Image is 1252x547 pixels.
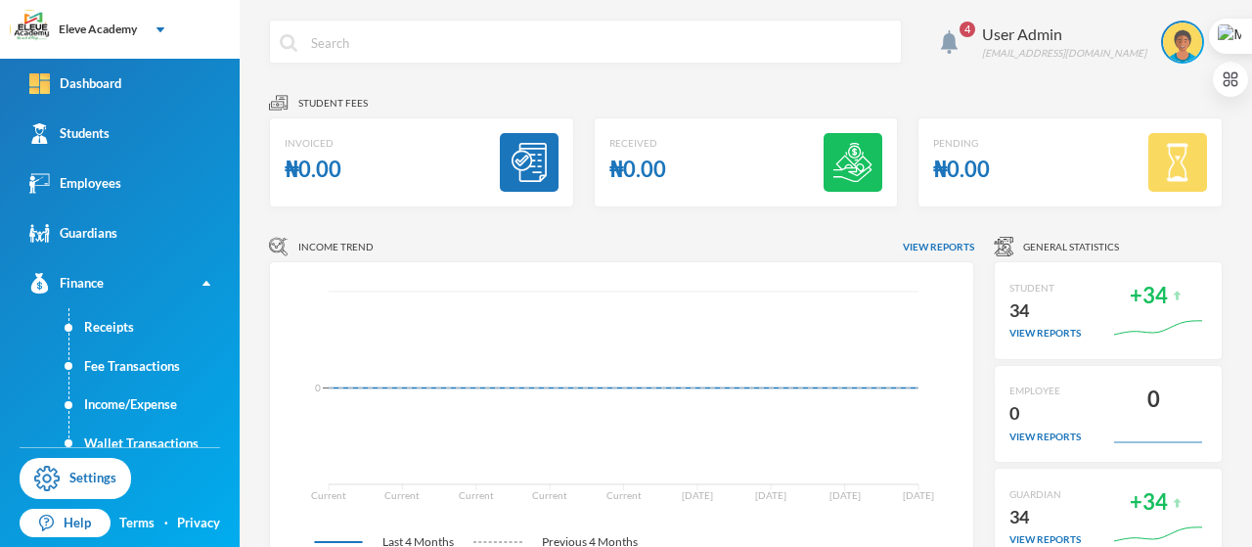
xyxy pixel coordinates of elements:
[1009,398,1081,430] div: 0
[311,489,346,501] tspan: Current
[609,136,666,151] div: Received
[917,117,1223,207] a: Pending₦0.00
[755,489,786,501] tspan: [DATE]
[164,514,168,533] div: ·
[69,308,240,347] a: Receipts
[384,489,420,501] tspan: Current
[606,489,642,501] tspan: Current
[933,151,990,189] div: ₦0.00
[59,21,137,38] div: Eleve Academy
[29,123,110,144] div: Students
[29,173,121,194] div: Employees
[1130,483,1168,522] div: +34
[1023,240,1119,254] span: General Statistics
[903,489,934,501] tspan: [DATE]
[298,240,374,254] span: Income Trend
[20,458,131,499] a: Settings
[177,514,220,533] a: Privacy
[982,46,1146,61] div: [EMAIL_ADDRESS][DOMAIN_NAME]
[1009,326,1081,341] div: view reports
[1163,23,1202,62] img: STUDENT
[69,386,240,425] a: Income/Expense
[29,73,121,94] div: Dashboard
[1130,277,1168,315] div: +34
[1009,532,1081,547] div: view reports
[682,489,713,501] tspan: [DATE]
[1009,281,1081,296] div: STUDENT
[269,117,574,207] a: Invoiced₦0.00
[69,347,240,387] a: Fee Transactions
[960,22,975,37] span: 4
[609,151,666,189] div: ₦0.00
[29,273,104,294] div: Finance
[285,151,341,189] div: ₦0.00
[532,489,567,501] tspan: Current
[285,136,341,151] div: Invoiced
[933,136,990,151] div: Pending
[309,21,891,65] input: Search
[459,489,494,501] tspan: Current
[298,96,368,111] span: Student fees
[1009,384,1081,398] div: EMPLOYEE
[119,514,155,533] a: Terms
[20,509,111,538] a: Help
[829,489,861,501] tspan: [DATE]
[1009,296,1081,327] div: 34
[280,34,297,52] img: search
[1009,487,1081,502] div: GUARDIAN
[1009,430,1081,444] div: view reports
[1147,381,1160,419] div: 0
[982,23,1146,46] div: User Admin
[1009,502,1081,533] div: 34
[315,382,321,393] tspan: 0
[69,425,240,464] a: Wallet Transactions
[11,11,50,50] img: logo
[29,223,117,244] div: Guardians
[903,240,974,254] span: View reports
